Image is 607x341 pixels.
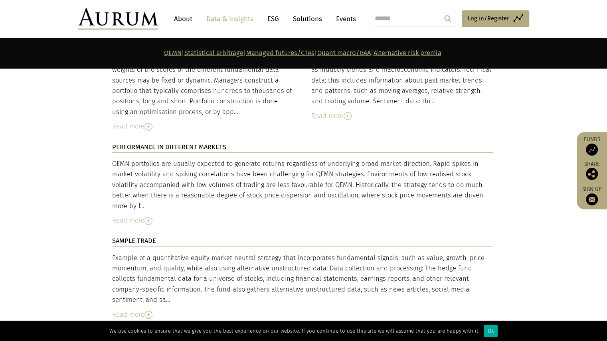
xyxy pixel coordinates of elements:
[332,12,356,26] a: Events
[586,193,598,205] img: Sign up to our newsletter
[289,12,326,26] a: Solutions
[112,237,156,244] strong: SAMPLE TRADE
[317,49,371,57] a: Quant macro/GAA
[164,49,182,57] a: QEMN
[112,121,294,132] div: Read more
[144,123,152,131] img: Read More
[468,14,509,23] span: Log in/Register
[202,12,257,26] a: Data & Insights
[484,325,498,337] div: Ok
[112,309,493,320] div: Read more
[586,144,598,156] img: Access Funds
[581,162,603,180] div: Share
[112,23,294,118] div: Traditional QEMN strategies take fundamental and/or event-oriented data, such as , balance sheet ...
[144,217,152,225] img: Read More
[184,49,243,57] a: Statistical arbitrage
[374,49,441,57] a: Alternative risk premia
[112,253,493,306] div: Example of a quantitative equity market neutral strategy that incorporates fundamental signals, s...
[112,215,493,226] div: Read more
[462,10,529,27] a: Log in/Register
[263,12,283,26] a: ESG
[144,311,152,319] img: Read More
[170,12,196,26] a: About
[344,112,352,120] img: Read More
[311,111,493,121] div: Read more
[164,49,441,57] strong: | | | |
[112,159,493,211] div: QEMN portfolios are usually expected to generate returns regardless of underlying broad market di...
[246,49,314,57] a: Managed futures/CTAs
[440,11,456,27] input: Submit
[581,136,603,156] a: Funds
[581,186,603,205] a: Sign up
[78,8,158,30] img: Aurum
[586,168,598,180] img: Share this post
[112,143,226,151] strong: PERFORMANCE IN DIFFERENT MARKETS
